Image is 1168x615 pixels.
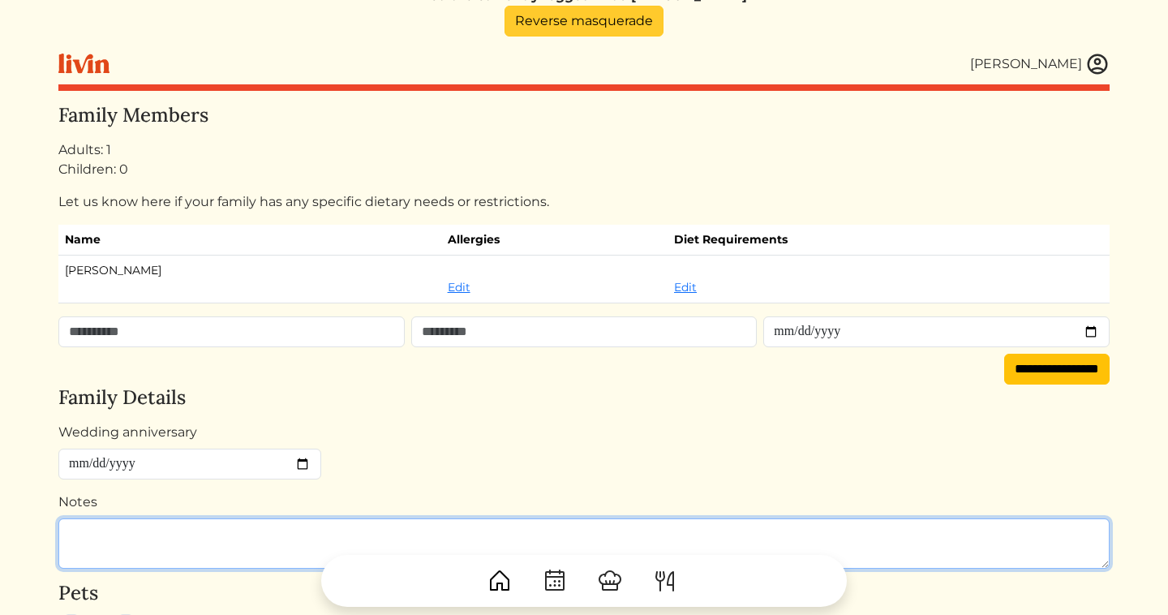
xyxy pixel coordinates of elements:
[441,225,668,256] th: Allergies
[505,6,663,37] a: Reverse masquerade
[448,280,470,295] a: Edit
[58,492,97,512] label: Notes
[597,568,623,594] img: ChefHat-a374fb509e4f37eb0702ca99f5f64f3b6956810f32a249b33092029f8484b388.svg
[58,225,441,256] th: Name
[652,568,678,594] img: ForkKnife-55491504ffdb50bab0c1e09e7649658475375261d09fd45db06cec23bce548bf.svg
[970,54,1082,74] div: [PERSON_NAME]
[58,386,1110,410] h4: Family Details
[58,104,1110,127] h4: Family Members
[487,568,513,594] img: House-9bf13187bcbb5817f509fe5e7408150f90897510c4275e13d0d5fca38e0b5951.svg
[58,140,1110,160] div: Adults: 1
[1085,52,1110,76] img: user_account-e6e16d2ec92f44fc35f99ef0dc9cddf60790bfa021a6ecb1c896eb5d2907b31c.svg
[58,423,197,442] label: Wedding anniversary
[674,280,697,295] a: Edit
[58,255,441,303] td: [PERSON_NAME]
[58,54,109,74] img: livin-logo-a0d97d1a881af30f6274990eb6222085a2533c92bbd1e4f22c21b4f0d0e3210c.svg
[58,192,1110,212] p: Let us know here if your family has any specific dietary needs or restrictions.
[542,568,568,594] img: CalendarDots-5bcf9d9080389f2a281d69619e1c85352834be518fbc73d9501aef674afc0d57.svg
[668,225,1110,256] th: Diet Requirements
[58,160,1110,179] div: Children: 0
